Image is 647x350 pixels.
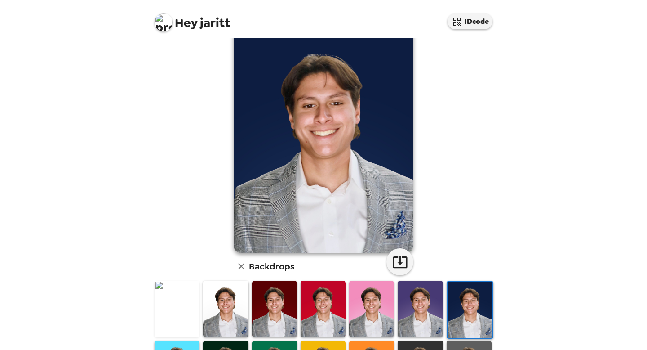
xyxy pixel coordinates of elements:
[234,28,413,253] img: user
[175,15,197,31] span: Hey
[155,9,230,29] span: jaritt
[155,13,173,31] img: profile pic
[155,281,199,337] img: Original
[249,259,294,274] h6: Backdrops
[448,13,492,29] button: IDcode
